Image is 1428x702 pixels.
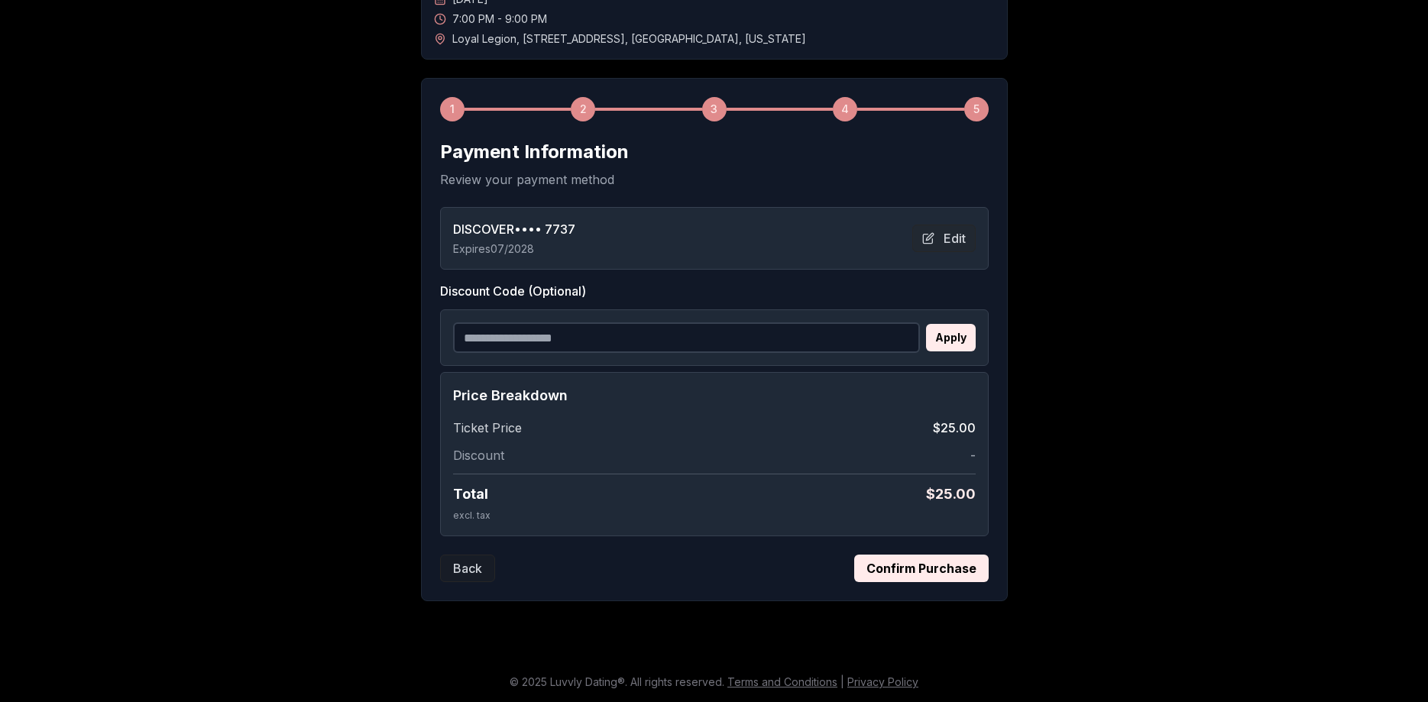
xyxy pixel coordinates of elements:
[926,324,976,351] button: Apply
[440,140,989,164] h2: Payment Information
[453,220,575,238] span: DISCOVER •••• 7737
[727,675,837,688] a: Terms and Conditions
[970,446,976,464] span: -
[847,675,918,688] a: Privacy Policy
[440,282,989,300] label: Discount Code (Optional)
[453,385,976,406] h4: Price Breakdown
[964,97,989,121] div: 5
[452,31,806,47] span: Loyal Legion , [STREET_ADDRESS] , [GEOGRAPHIC_DATA] , [US_STATE]
[453,484,488,505] span: Total
[854,555,989,582] button: Confirm Purchase
[453,446,504,464] span: Discount
[912,225,976,252] button: Edit
[440,555,495,582] button: Back
[453,241,575,257] p: Expires 07/2028
[926,484,976,505] span: $ 25.00
[440,170,989,189] p: Review your payment method
[702,97,727,121] div: 3
[452,11,547,27] span: 7:00 PM - 9:00 PM
[933,419,976,437] span: $25.00
[453,419,522,437] span: Ticket Price
[440,97,465,121] div: 1
[571,97,595,121] div: 2
[840,675,844,688] span: |
[833,97,857,121] div: 4
[453,510,491,521] span: excl. tax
